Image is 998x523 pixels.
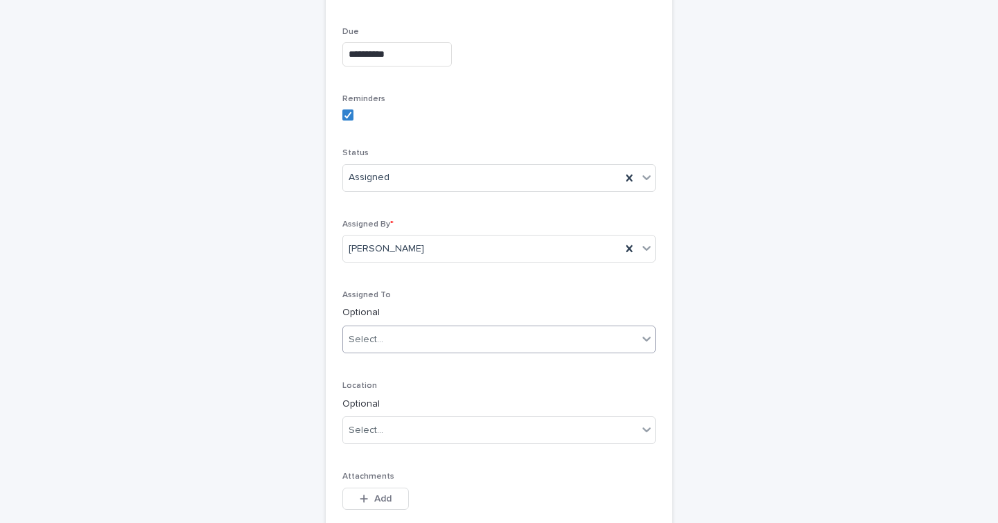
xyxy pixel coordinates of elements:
p: Optional [342,397,656,411]
span: Assigned [349,170,389,185]
span: Status [342,149,369,157]
span: Assigned To [342,291,391,299]
div: Select... [349,423,383,438]
span: Due [342,28,359,36]
button: Add [342,488,409,510]
div: Select... [349,333,383,347]
p: Optional [342,305,656,320]
span: Assigned By [342,220,394,229]
span: Add [374,494,392,504]
span: Location [342,382,377,390]
span: Attachments [342,472,394,481]
span: Reminders [342,95,385,103]
span: [PERSON_NAME] [349,242,424,256]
